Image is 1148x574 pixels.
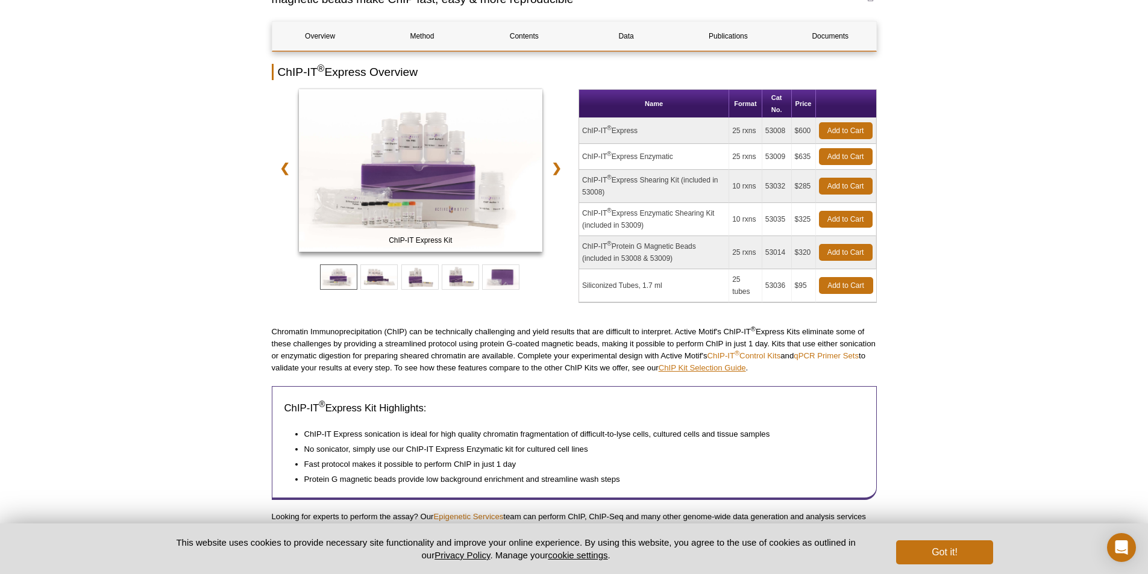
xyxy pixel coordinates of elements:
td: ChIP-IT Express [579,118,729,144]
button: Got it! [896,540,993,564]
a: Method [374,22,470,51]
td: $285 [792,170,816,203]
th: Name [579,90,729,118]
td: $95 [792,269,816,302]
td: ChIP-IT Express Enzymatic [579,144,729,170]
a: ChIP-IT®Control Kits [707,351,781,360]
sup: ® [319,399,325,409]
td: 53008 [762,118,792,144]
a: Add to Cart [819,244,873,261]
td: $325 [792,203,816,236]
a: Add to Cart [819,148,873,165]
a: Overview [272,22,368,51]
li: Fast protocol makes it possible to perform ChIP in just 1 day [304,455,852,470]
p: Chromatin Immunoprecipitation (ChIP) can be technically challenging and yield results that are di... [272,326,877,374]
a: Privacy Policy [434,550,490,560]
h3: ChIP-IT Express Kit Highlights: [284,401,864,416]
td: 53035 [762,203,792,236]
a: Publications [680,22,776,51]
td: 25 tubes [729,269,762,302]
li: Protein G magnetic beads provide low background enrichment and streamline wash steps [304,470,852,485]
a: Documents [782,22,878,51]
sup: ® [735,349,739,357]
a: Epigenetic Services [434,512,504,521]
sup: ® [607,240,611,247]
a: Data [578,22,674,51]
td: 53032 [762,170,792,203]
img: ChIP-IT Express Kit [299,89,543,252]
td: ChIP-IT Express Enzymatic Shearing Kit (included in 53009) [579,203,729,236]
a: Contents [476,22,572,51]
td: 53009 [762,144,792,170]
p: Looking for experts to perform the assay? Our team can perform ChIP, ChIP-Seq and many other geno... [272,511,877,535]
li: ChIP-IT Express sonication is ideal for high quality chromatin fragmentation of difficult-to-lyse... [304,425,852,440]
td: 53036 [762,269,792,302]
td: 53014 [762,236,792,269]
a: ChIP-IT Express Kit [299,89,543,255]
sup: ® [751,325,756,332]
td: ChIP-IT Express Shearing Kit (included in 53008) [579,170,729,203]
td: 10 rxns [729,203,762,236]
td: $600 [792,118,816,144]
a: ChIP Kit Selection Guide [659,363,746,372]
td: Siliconized Tubes, 1.7 ml [579,269,729,302]
button: cookie settings [548,550,607,560]
td: $635 [792,144,816,170]
th: Cat No. [762,90,792,118]
a: Add to Cart [819,122,873,139]
p: This website uses cookies to provide necessary site functionality and improve your online experie... [155,536,877,561]
td: 25 rxns [729,236,762,269]
a: qPCR Primer Sets [794,351,859,360]
td: $320 [792,236,816,269]
a: Add to Cart [819,211,873,228]
sup: ® [607,207,611,214]
span: ChIP-IT Express Kit [301,234,540,246]
sup: ® [607,151,611,157]
li: No sonicator, simply use our ChIP-IT Express Enzymatic kit for cultured cell lines [304,440,852,455]
h2: ChIP-IT Express Overview [272,64,877,80]
th: Format [729,90,762,118]
sup: ® [318,63,325,73]
a: ❯ [544,154,569,182]
td: 25 rxns [729,118,762,144]
th: Price [792,90,816,118]
a: Add to Cart [819,277,873,294]
td: 25 rxns [729,144,762,170]
a: Add to Cart [819,178,873,195]
td: 10 rxns [729,170,762,203]
sup: ® [607,174,611,181]
div: Open Intercom Messenger [1107,533,1136,562]
sup: ® [607,125,611,131]
a: ❮ [272,154,298,182]
td: ChIP-IT Protein G Magnetic Beads (included in 53008 & 53009) [579,236,729,269]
